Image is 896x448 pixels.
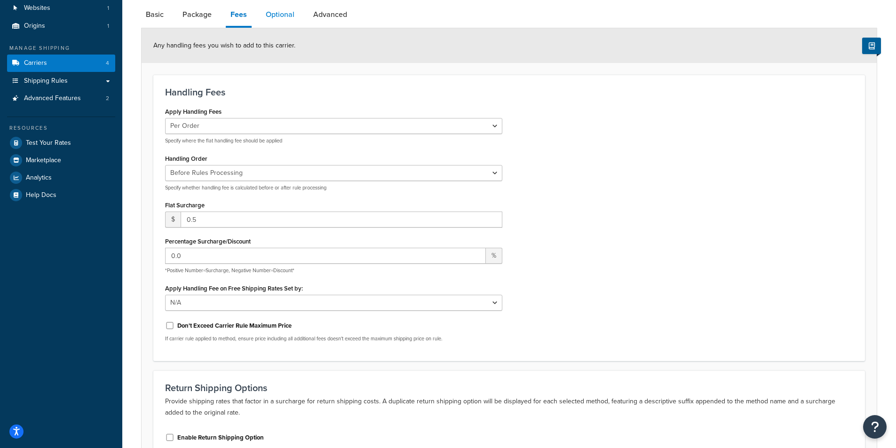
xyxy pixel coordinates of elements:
[7,152,115,169] a: Marketplace
[165,137,502,144] p: Specify where the flat handling fee should be applied
[26,139,71,147] span: Test Your Rates
[486,248,502,264] span: %
[7,90,115,107] li: Advanced Features
[226,3,252,28] a: Fees
[7,187,115,204] a: Help Docs
[24,94,81,102] span: Advanced Features
[7,169,115,186] a: Analytics
[165,87,853,97] h3: Handling Fees
[165,285,303,292] label: Apply Handling Fee on Free Shipping Rates Set by:
[26,174,52,182] span: Analytics
[7,124,115,132] div: Resources
[7,134,115,151] a: Test Your Rates
[7,17,115,35] a: Origins1
[165,108,222,115] label: Apply Handling Fees
[7,55,115,72] a: Carriers4
[177,322,292,330] label: Don't Exceed Carrier Rule Maximum Price
[165,238,251,245] label: Percentage Surcharge/Discount
[862,38,881,54] button: Show Help Docs
[165,212,181,228] span: $
[863,415,887,439] button: Open Resource Center
[26,191,56,199] span: Help Docs
[7,72,115,90] a: Shipping Rules
[165,396,853,418] p: Provide shipping rates that factor in a surcharge for return shipping costs. A duplicate return s...
[261,3,299,26] a: Optional
[107,22,109,30] span: 1
[165,184,502,191] p: Specify whether handling fee is calculated before or after rule processing
[165,155,207,162] label: Handling Order
[7,55,115,72] li: Carriers
[165,267,502,274] p: *Positive Number=Surcharge, Negative Number=Discount*
[106,94,109,102] span: 2
[7,90,115,107] a: Advanced Features2
[165,202,205,209] label: Flat Surcharge
[7,44,115,52] div: Manage Shipping
[178,3,216,26] a: Package
[177,433,264,442] label: Enable Return Shipping Option
[107,4,109,12] span: 1
[26,157,61,165] span: Marketplace
[106,59,109,67] span: 4
[165,383,853,393] h3: Return Shipping Options
[24,22,45,30] span: Origins
[165,335,502,342] p: If carrier rule applied to method, ensure price including all additional fees doesn't exceed the ...
[153,40,295,50] span: Any handling fees you wish to add to this carrier.
[24,59,47,67] span: Carriers
[24,77,68,85] span: Shipping Rules
[309,3,352,26] a: Advanced
[7,17,115,35] li: Origins
[141,3,168,26] a: Basic
[24,4,50,12] span: Websites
